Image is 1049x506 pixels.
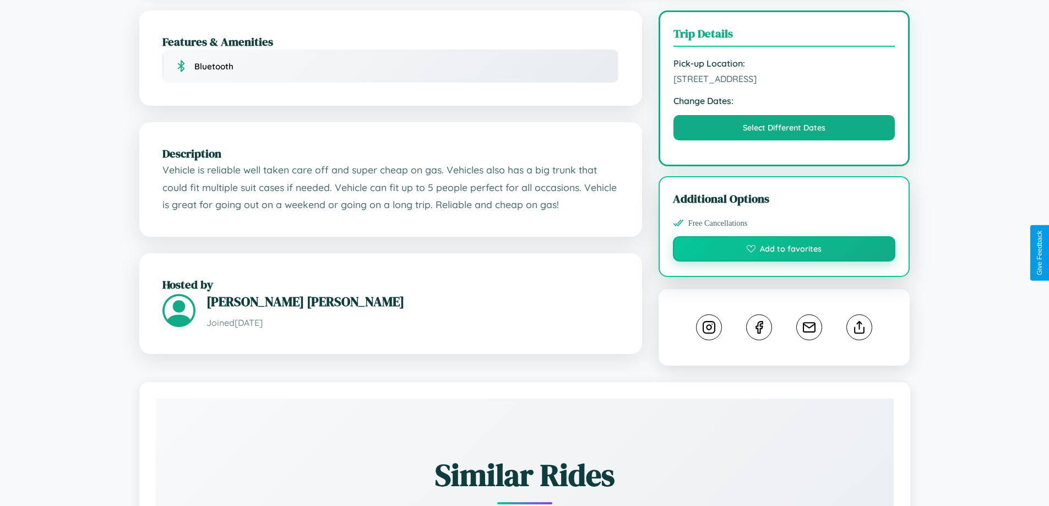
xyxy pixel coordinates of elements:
div: Give Feedback [1036,231,1043,275]
h3: Trip Details [673,25,895,47]
p: Vehicle is reliable well taken care off and super cheap on gas. Vehicles also has a big trunk tha... [162,161,619,214]
h2: Description [162,145,619,161]
h2: Features & Amenities [162,34,619,50]
h2: Hosted by [162,276,619,292]
h2: Similar Rides [194,454,855,496]
span: [STREET_ADDRESS] [673,73,895,84]
span: Bluetooth [194,61,233,72]
h3: Additional Options [673,191,896,206]
button: Select Different Dates [673,115,895,140]
h3: [PERSON_NAME] [PERSON_NAME] [206,292,619,311]
button: Add to favorites [673,236,896,262]
strong: Pick-up Location: [673,58,895,69]
span: Free Cancellations [688,219,748,228]
p: Joined [DATE] [206,315,619,331]
strong: Change Dates: [673,95,895,106]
